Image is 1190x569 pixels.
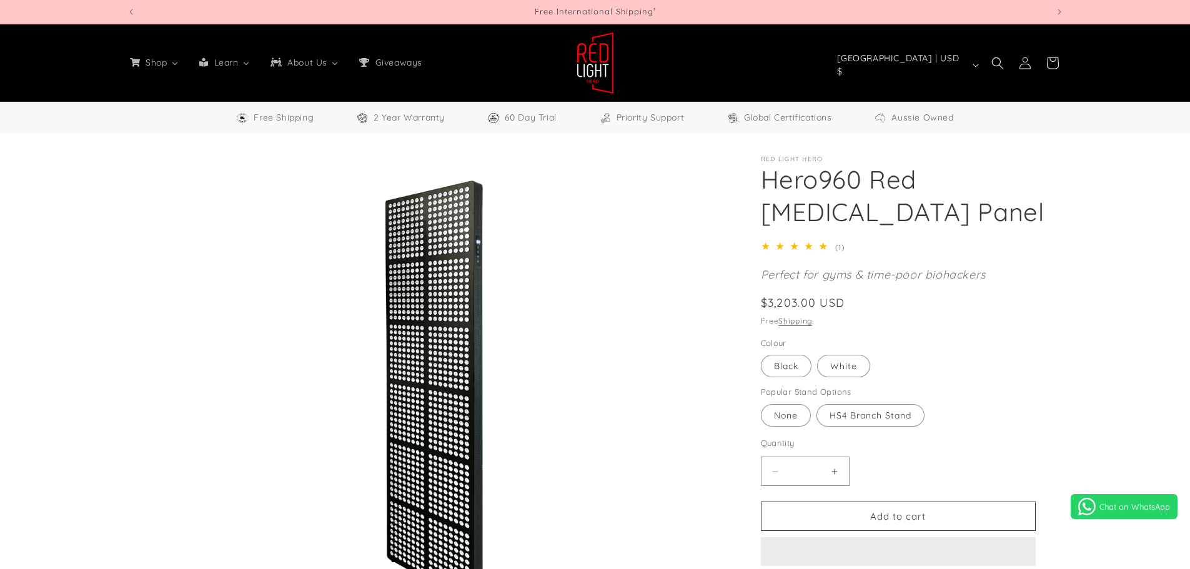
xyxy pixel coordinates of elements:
[874,112,886,124] img: Aussie Owned Icon
[817,355,870,377] label: White
[726,110,832,126] a: Global Certifications
[487,112,500,124] img: Trial Icon
[505,110,557,126] span: 60 Day Trial
[830,53,984,77] button: [GEOGRAPHIC_DATA] | USD $
[761,404,811,427] label: None
[254,110,314,126] span: Free Shipping
[761,355,811,377] label: Black
[744,110,832,126] span: Global Certifications
[761,337,788,350] legend: Colour
[189,49,260,76] a: Learn
[816,404,925,427] label: HS4 Branch Stand
[761,237,833,255] div: 5.0 out of 5.0 stars
[599,110,685,126] a: Priority Support
[761,437,1036,450] label: Quantity
[356,110,445,126] a: 2 Year Warranty
[487,110,557,126] a: 60 Day Trial
[1071,494,1178,519] a: Chat on WhatsApp
[761,294,845,311] span: $3,203.00 USD
[837,52,967,78] span: [GEOGRAPHIC_DATA] | USD $
[761,315,1064,327] div: Free .
[1099,502,1170,512] span: Chat on WhatsApp
[984,49,1011,77] summary: Search
[236,112,249,124] img: Free Shipping Icon
[535,6,656,16] span: Free International Shipping¹
[260,49,349,76] a: About Us
[572,27,618,99] a: Red Light Hero
[349,49,431,76] a: Giveaways
[874,110,953,126] a: Aussie Owned
[761,386,853,398] legend: Popular Stand Options
[236,110,314,126] a: Free Worldwide Shipping
[761,163,1064,228] h1: Hero960 Red [MEDICAL_DATA] Panel
[617,110,685,126] span: Priority Support
[577,32,614,94] img: Red Light Hero
[835,242,844,252] span: (1)
[726,112,739,124] img: Certifications Icon
[761,156,1064,163] p: Red Light Hero
[761,502,1036,531] button: Add to cart
[891,110,953,126] span: Aussie Owned
[374,110,445,126] span: 2 Year Warranty
[373,57,424,68] span: Giveaways
[143,57,168,68] span: Shop
[761,267,986,282] em: Perfect for gyms & time-poor biohackers
[356,112,369,124] img: Warranty Icon
[599,112,612,124] img: Support Icon
[119,49,189,76] a: Shop
[285,57,329,68] span: About Us
[212,57,240,68] span: Learn
[778,316,812,325] a: Shipping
